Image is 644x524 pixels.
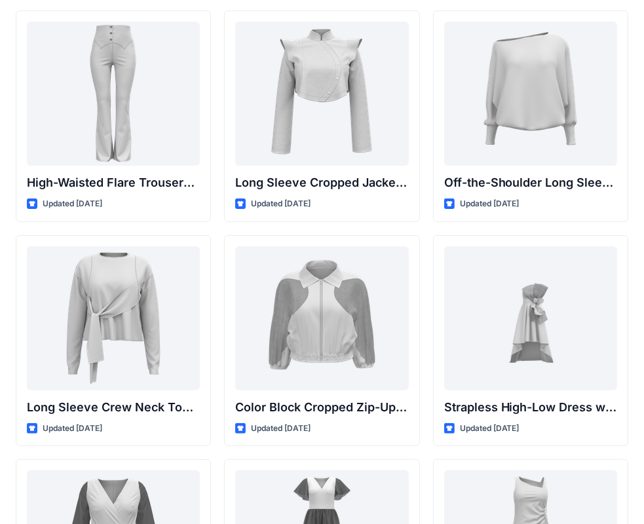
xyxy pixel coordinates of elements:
[235,398,408,417] p: Color Block Cropped Zip-Up Jacket with Sheer Sleeves
[444,398,617,417] p: Strapless High-Low Dress with Side Bow Detail
[251,422,311,436] p: Updated [DATE]
[444,22,617,166] a: Off-the-Shoulder Long Sleeve Top
[251,197,311,211] p: Updated [DATE]
[460,422,520,436] p: Updated [DATE]
[444,246,617,390] a: Strapless High-Low Dress with Side Bow Detail
[235,174,408,192] p: Long Sleeve Cropped Jacket with Mandarin Collar and Shoulder Detail
[43,197,102,211] p: Updated [DATE]
[444,174,617,192] p: Off-the-Shoulder Long Sleeve Top
[27,22,200,166] a: High-Waisted Flare Trousers with Button Detail
[27,174,200,192] p: High-Waisted Flare Trousers with Button Detail
[27,246,200,390] a: Long Sleeve Crew Neck Top with Asymmetrical Tie Detail
[460,197,520,211] p: Updated [DATE]
[235,246,408,390] a: Color Block Cropped Zip-Up Jacket with Sheer Sleeves
[43,422,102,436] p: Updated [DATE]
[235,22,408,166] a: Long Sleeve Cropped Jacket with Mandarin Collar and Shoulder Detail
[27,398,200,417] p: Long Sleeve Crew Neck Top with Asymmetrical Tie Detail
